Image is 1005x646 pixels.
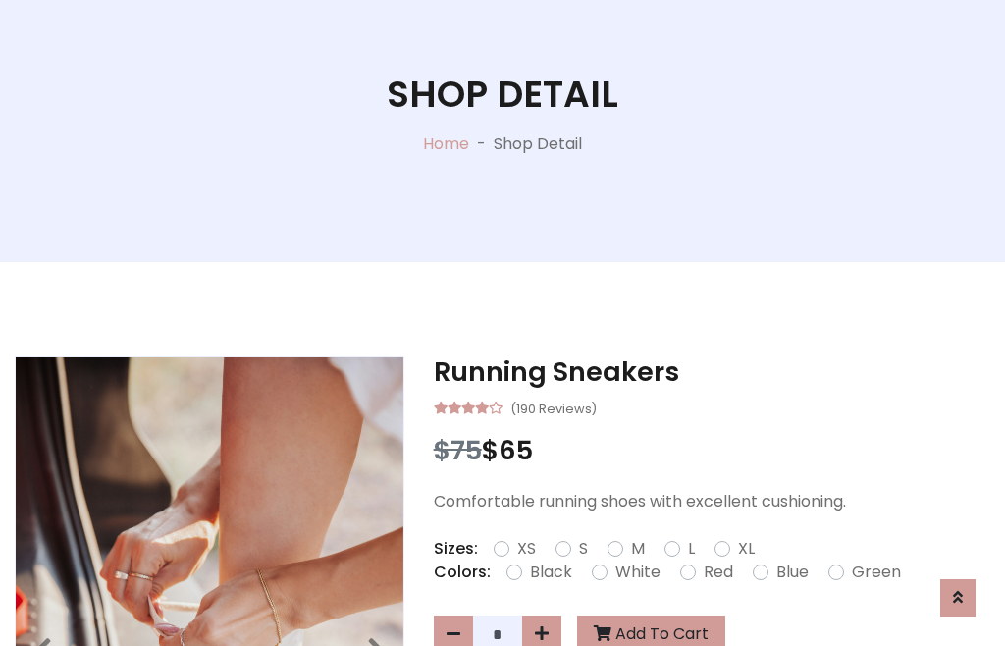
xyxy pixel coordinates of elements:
h1: Shop Detail [387,73,618,117]
label: XL [738,537,755,561]
label: Blue [776,561,809,584]
h3: Running Sneakers [434,356,990,388]
a: Home [423,133,469,155]
span: $75 [434,432,482,468]
h3: $ [434,435,990,466]
label: Black [530,561,572,584]
p: Colors: [434,561,491,584]
label: S [579,537,588,561]
p: Comfortable running shoes with excellent cushioning. [434,490,990,513]
p: - [469,133,494,156]
label: Red [704,561,733,584]
label: L [688,537,695,561]
small: (190 Reviews) [510,396,597,419]
span: 65 [499,432,533,468]
label: M [631,537,645,561]
label: Green [852,561,901,584]
p: Shop Detail [494,133,582,156]
label: XS [517,537,536,561]
label: White [615,561,661,584]
p: Sizes: [434,537,478,561]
